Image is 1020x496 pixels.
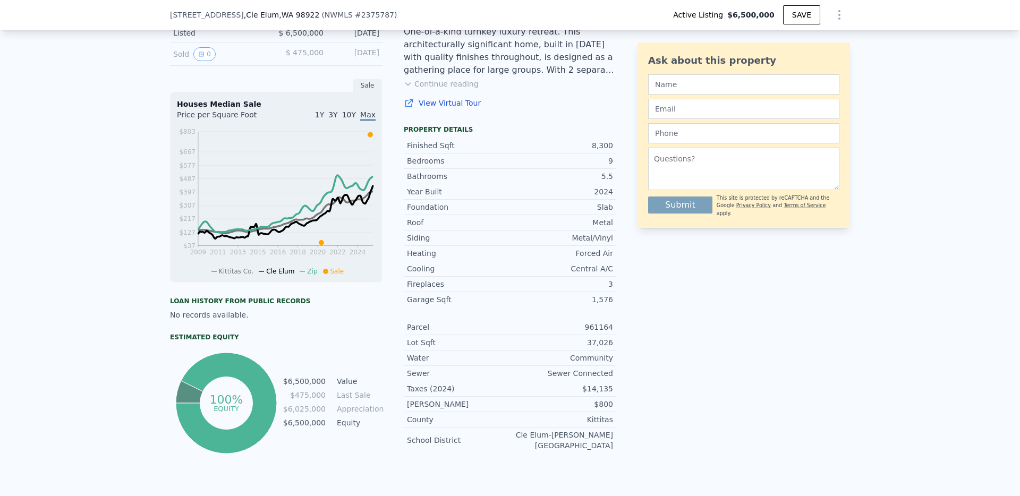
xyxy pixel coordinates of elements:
div: Loan history from public records [170,297,382,305]
div: 5.5 [510,171,613,182]
td: Equity [335,417,382,429]
td: $475,000 [283,389,326,401]
span: [STREET_ADDRESS] [170,10,244,20]
tspan: 2020 [310,249,326,256]
span: Kittitas Co. [219,268,253,275]
span: , Cle Elum [244,10,320,20]
tspan: $487 [179,175,195,183]
input: Name [648,74,839,95]
a: View Virtual Tour [404,98,616,108]
span: $6,500,000 [727,10,775,20]
div: Taxes (2024) [407,383,510,394]
div: Price per Square Foot [177,109,276,126]
div: Sewer [407,368,510,379]
tspan: equity [214,404,239,412]
div: $800 [510,399,613,409]
div: Estimated Equity [170,333,382,341]
span: $ 475,000 [286,48,324,57]
div: 1,576 [510,294,613,305]
tspan: $127 [179,229,195,236]
tspan: 2015 [250,249,266,256]
div: Property details [404,125,616,134]
div: Foundation [407,202,510,212]
div: $14,135 [510,383,613,394]
div: Siding [407,233,510,243]
div: Finished Sqft [407,140,510,151]
div: Lot Sqft [407,337,510,348]
div: Sewer Connected [510,368,613,379]
span: $ 6,500,000 [278,29,324,37]
div: County [407,414,510,425]
div: [PERSON_NAME] [407,399,510,409]
tspan: 2009 [190,249,207,256]
span: # 2375787 [355,11,394,19]
tspan: $803 [179,128,195,135]
div: Bedrooms [407,156,510,166]
div: 961164 [510,322,613,332]
div: Community [510,353,613,363]
div: Sale [353,79,382,92]
a: Terms of Service [784,202,826,208]
td: Appreciation [335,403,382,415]
button: Submit [648,196,712,213]
div: Forced Air [510,248,613,259]
tspan: $37 [183,242,195,250]
tspan: 2016 [270,249,286,256]
div: 9 [510,156,613,166]
div: Sold [173,47,268,61]
td: $6,500,000 [283,375,326,387]
div: 8,300 [510,140,613,151]
div: Slab [510,202,613,212]
tspan: 2013 [230,249,246,256]
div: 2024 [510,186,613,197]
div: Garage Sqft [407,294,510,305]
button: SAVE [783,5,820,24]
span: Max [360,110,376,121]
div: [DATE] [332,47,379,61]
input: Email [648,99,839,119]
div: ( ) [321,10,397,20]
tspan: $307 [179,202,195,209]
button: Continue reading [404,79,479,89]
div: [DATE] [332,28,379,38]
td: $6,500,000 [283,417,326,429]
div: Central A/C [510,263,613,274]
span: 1Y [315,110,324,119]
div: Cle Elum-[PERSON_NAME][GEOGRAPHIC_DATA] [510,430,613,451]
button: Show Options [829,4,850,25]
div: Cooling [407,263,510,274]
div: Bathrooms [407,171,510,182]
div: Kittitas [510,414,613,425]
button: View historical data [193,47,216,61]
input: Phone [648,123,839,143]
span: NWMLS [325,11,353,19]
tspan: 2018 [290,249,306,256]
span: 10Y [342,110,356,119]
span: Zip [307,268,317,275]
div: School District [407,435,510,446]
tspan: 2022 [329,249,346,256]
tspan: $577 [179,162,195,169]
tspan: $397 [179,189,195,196]
div: 3 [510,279,613,289]
td: Last Sale [335,389,382,401]
span: Cle Elum [266,268,294,275]
div: No records available. [170,310,382,320]
div: Parcel [407,322,510,332]
div: Metal [510,217,613,228]
div: This site is protected by reCAPTCHA and the Google and apply. [717,194,839,217]
div: Heating [407,248,510,259]
tspan: $217 [179,215,195,223]
span: 3Y [328,110,337,119]
tspan: 2024 [350,249,366,256]
tspan: $667 [179,148,195,156]
div: Houses Median Sale [177,99,376,109]
div: One-of-a-kind turnkey luxury retreat. This architecturally significant home, built in [DATE] with... [404,25,616,76]
td: Value [335,375,382,387]
div: 37,026 [510,337,613,348]
div: Year Built [407,186,510,197]
div: Fireplaces [407,279,510,289]
span: Sale [330,268,344,275]
div: Ask about this property [648,53,839,68]
div: Water [407,353,510,363]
